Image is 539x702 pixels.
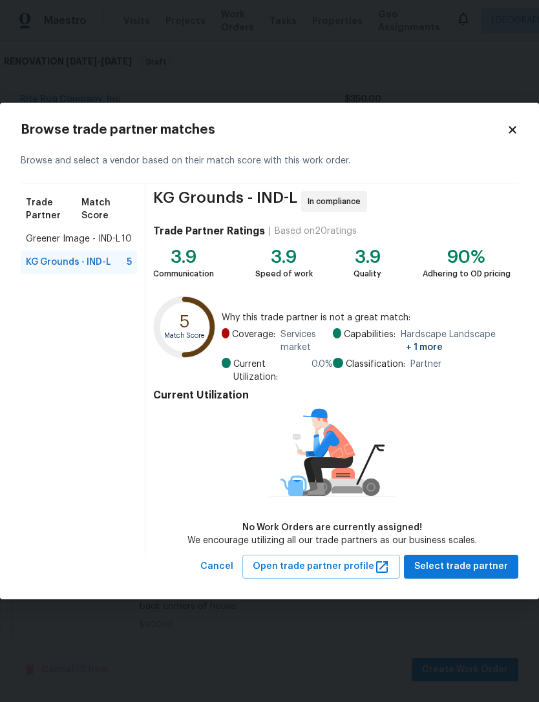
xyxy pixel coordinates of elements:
span: Hardscape Landscape [401,328,511,354]
span: In compliance [308,195,366,208]
div: No Work Orders are currently assigned! [187,521,477,534]
span: 5 [127,256,132,269]
div: 3.9 [255,251,313,263]
div: | [265,225,275,238]
span: Why this trade partner is not a great match: [222,311,511,324]
div: Browse and select a vendor based on their match score with this work order. [21,139,518,183]
h4: Trade Partner Ratings [153,225,265,238]
div: 90% [423,251,511,263]
span: Current Utilization: [233,358,306,384]
span: 0.0 % [312,358,333,384]
span: + 1 more [406,343,443,352]
h4: Current Utilization [153,389,511,402]
span: KG Grounds - IND-L [153,191,297,212]
h2: Browse trade partner matches [21,123,507,136]
button: Open trade partner profile [242,555,400,579]
span: Select trade partner [414,559,508,575]
span: Trade Partner [26,196,81,222]
button: Select trade partner [404,555,518,579]
span: 10 [122,232,132,245]
text: Match Score [164,332,206,339]
span: Coverage: [232,328,275,354]
div: We encourage utilizing all our trade partners as our business scales. [187,534,477,547]
span: Open trade partner profile [253,559,390,575]
div: 3.9 [153,251,214,263]
span: Services market [280,328,333,354]
text: 5 [180,313,190,331]
div: Quality [354,267,381,280]
span: Greener Image - IND-L [26,232,120,245]
span: Capabilities: [344,328,396,354]
span: KG Grounds - IND-L [26,256,111,269]
div: Adhering to OD pricing [423,267,511,280]
div: 3.9 [354,251,381,263]
span: Cancel [200,559,233,575]
span: Match Score [81,196,132,222]
div: Communication [153,267,214,280]
span: Partner [410,358,441,371]
div: Speed of work [255,267,313,280]
button: Cancel [195,555,238,579]
span: Classification: [346,358,405,371]
div: Based on 20 ratings [275,225,357,238]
